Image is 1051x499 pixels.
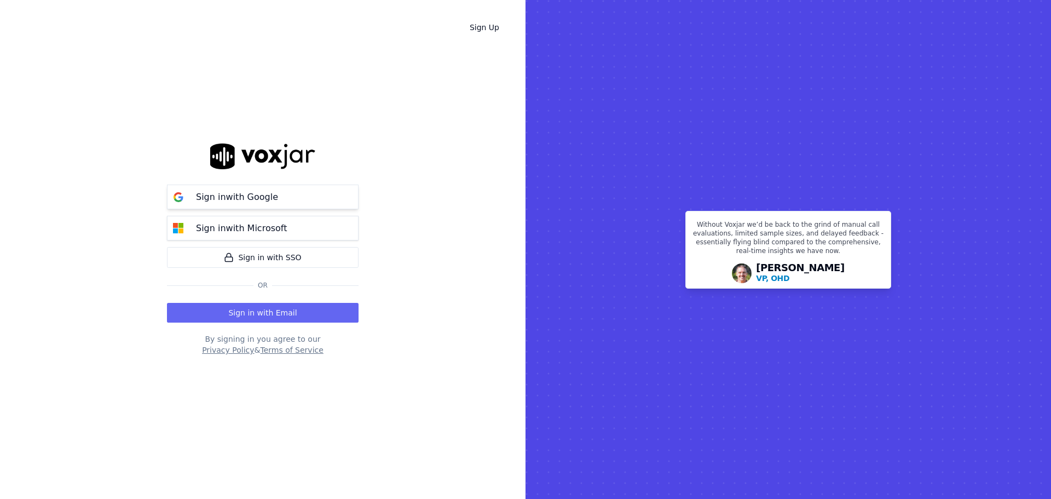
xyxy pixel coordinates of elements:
[732,263,752,283] img: Avatar
[168,186,189,208] img: google Sign in button
[202,345,254,355] button: Privacy Policy
[196,191,278,204] p: Sign in with Google
[167,216,359,240] button: Sign inwith Microsoft
[168,217,189,239] img: microsoft Sign in button
[210,144,315,169] img: logo
[756,263,845,284] div: [PERSON_NAME]
[461,18,508,37] a: Sign Up
[167,247,359,268] a: Sign in with SSO
[692,220,884,260] p: Without Voxjar we’d be back to the grind of manual call evaluations, limited sample sizes, and de...
[196,222,287,235] p: Sign in with Microsoft
[167,185,359,209] button: Sign inwith Google
[167,334,359,355] div: By signing in you agree to our &
[260,345,323,355] button: Terms of Service
[756,273,789,284] p: VP, OHD
[167,303,359,323] button: Sign in with Email
[253,281,272,290] span: Or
